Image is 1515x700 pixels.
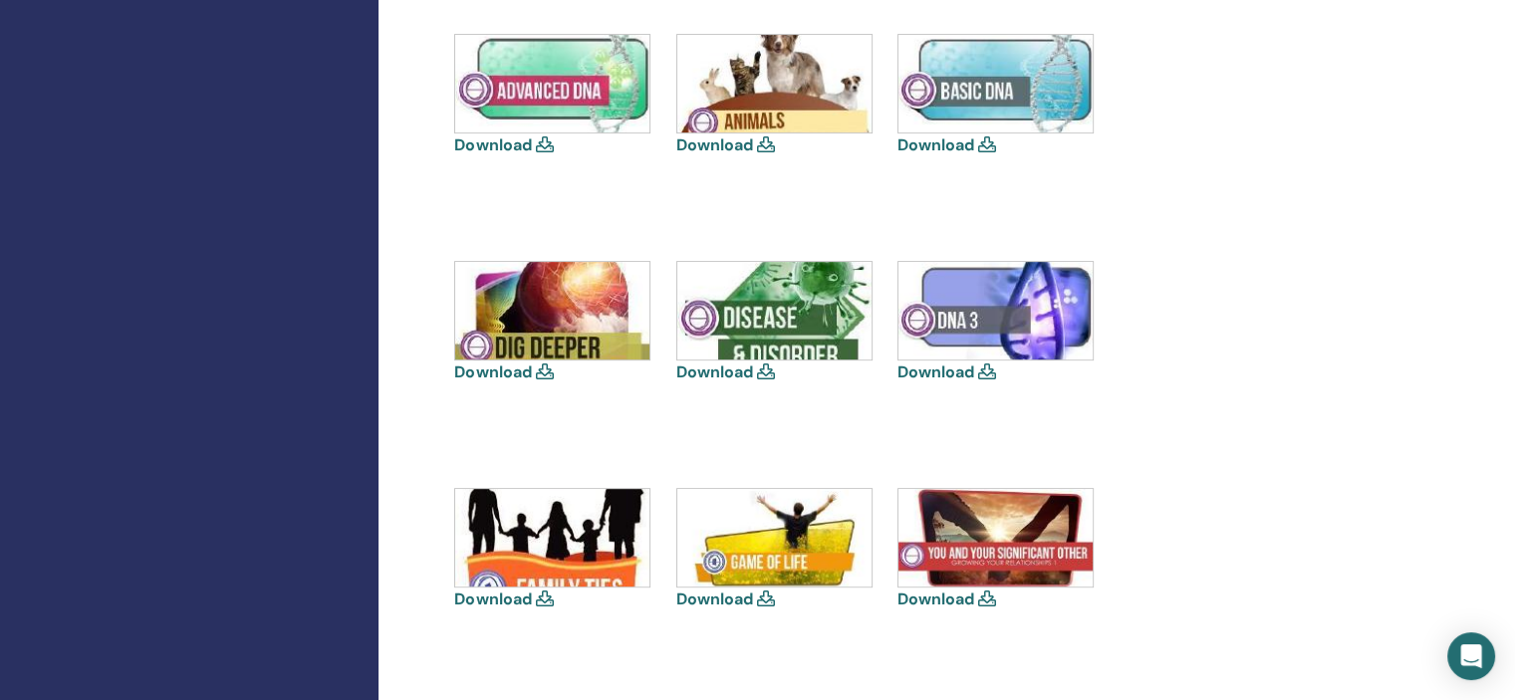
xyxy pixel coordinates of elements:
img: dna-3.jpg [898,262,1093,359]
img: basic.jpg [898,35,1093,132]
a: Download [454,134,531,155]
img: advanced.jpg [455,35,649,132]
a: Download [676,361,753,382]
a: Download [454,588,531,609]
a: Download [676,588,753,609]
img: family-ties.jpg [455,489,649,586]
img: animal.jpg [677,35,872,132]
a: Download [897,361,974,382]
img: game.jpg [677,489,872,586]
a: Download [897,134,974,155]
a: Download [676,134,753,155]
div: Open Intercom Messenger [1447,632,1495,680]
img: disease-and-disorder.jpg [677,262,872,359]
img: growing-your-relationship-1-you-and-your-significant-others.jpg [898,489,1093,586]
img: dig-deeper.jpg [455,262,649,359]
a: Download [897,588,974,609]
a: Download [454,361,531,382]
